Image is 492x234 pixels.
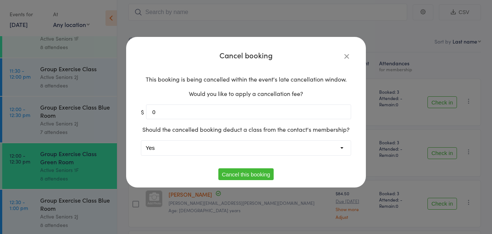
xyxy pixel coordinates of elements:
button: Close [342,52,351,61]
h4: Cancel booking [141,52,351,59]
button: Cancel this booking [218,168,274,180]
p: This booking is being cancelled within the event's late cancellation window. [141,76,351,83]
p: Should the cancelled booking deduct a class from the contact's membership? [141,126,351,133]
span: $ [141,109,144,116]
p: Would you like to apply a cancellation fee? [141,90,351,97]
